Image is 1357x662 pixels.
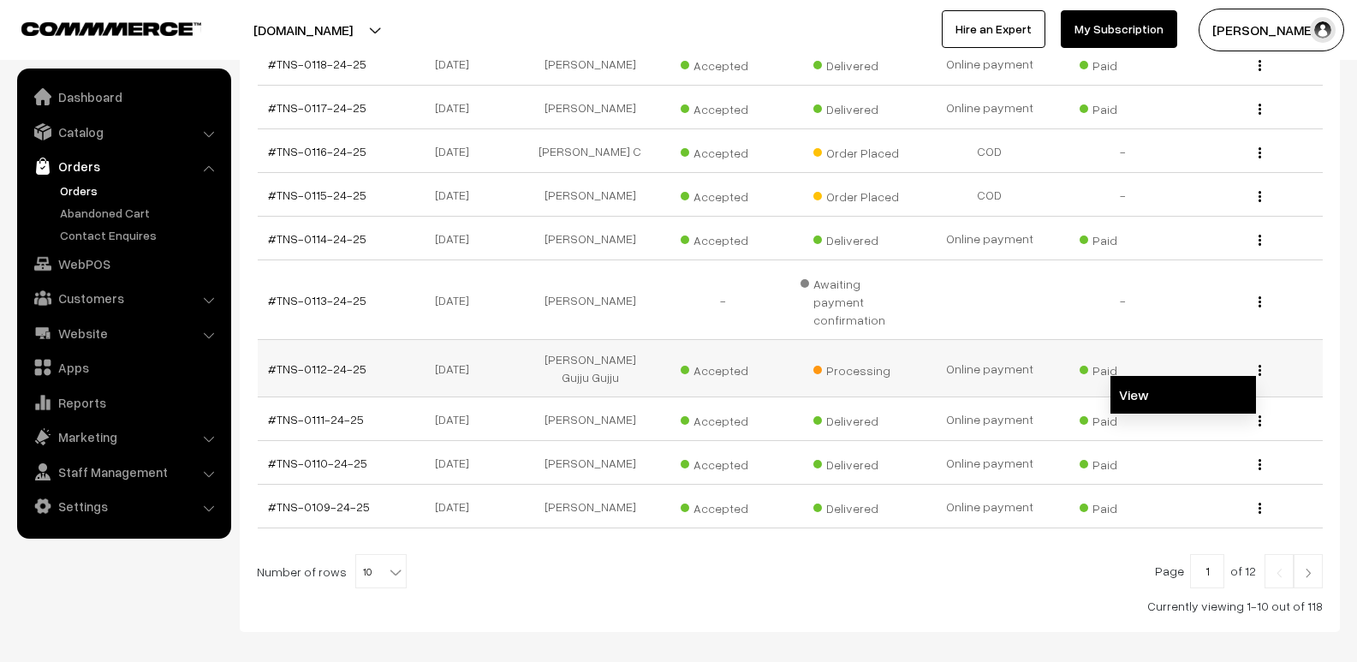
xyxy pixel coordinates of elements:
a: My Subscription [1061,10,1177,48]
span: 10 [356,555,406,589]
span: Delivered [813,52,899,75]
span: Order Placed [813,140,899,162]
span: Accepted [681,451,766,474]
img: Menu [1259,60,1261,71]
a: Website [21,318,225,349]
span: Accepted [681,495,766,517]
span: Paid [1080,96,1165,118]
a: #TNS-0110-24-25 [268,456,367,470]
td: [PERSON_NAME] [524,42,658,86]
td: [DATE] [390,42,524,86]
span: Accepted [681,140,766,162]
a: #TNS-0112-24-25 [268,361,366,376]
td: Online payment [923,485,1056,528]
td: Online payment [923,397,1056,441]
td: Online payment [923,217,1056,260]
span: Accepted [681,357,766,379]
td: [PERSON_NAME] [524,441,658,485]
span: Delivered [813,408,899,430]
a: Apps [21,352,225,383]
span: Processing [813,357,899,379]
span: Page [1155,564,1184,578]
a: Hire an Expert [942,10,1045,48]
td: [PERSON_NAME] [524,485,658,528]
td: - [657,260,790,340]
a: WebPOS [21,248,225,279]
button: [DOMAIN_NAME] [193,9,413,51]
td: [PERSON_NAME] [524,217,658,260]
a: Contact Enquires [56,226,225,244]
td: Online payment [923,42,1056,86]
span: Paid [1080,52,1165,75]
a: #TNS-0115-24-25 [268,188,366,202]
a: #TNS-0117-24-25 [268,100,366,115]
span: Delivered [813,96,899,118]
img: Menu [1259,191,1261,202]
span: Paid [1080,357,1165,379]
a: COMMMERCE [21,17,171,38]
span: 10 [355,554,407,588]
a: Abandoned Cart [56,204,225,222]
img: Menu [1259,365,1261,376]
td: COD [923,173,1056,217]
a: Customers [21,283,225,313]
td: Online payment [923,340,1056,397]
span: Accepted [681,52,766,75]
td: [PERSON_NAME] [524,86,658,129]
span: Awaiting payment confirmation [801,271,914,329]
td: - [1056,173,1190,217]
td: [DATE] [390,86,524,129]
img: Menu [1259,503,1261,514]
td: [PERSON_NAME] [524,397,658,441]
a: #TNS-0116-24-25 [268,144,366,158]
a: View [1110,376,1256,414]
span: Delivered [813,451,899,474]
td: [DATE] [390,173,524,217]
span: Paid [1080,408,1165,430]
a: Settings [21,491,225,522]
td: [DATE] [390,485,524,528]
a: #TNS-0109-24-25 [268,499,370,514]
td: [DATE] [390,217,524,260]
td: COD [923,129,1056,173]
img: Menu [1259,415,1261,426]
img: user [1310,17,1336,43]
a: Orders [56,182,225,200]
td: [DATE] [390,260,524,340]
span: Paid [1080,495,1165,517]
a: Orders [21,151,225,182]
td: [DATE] [390,397,524,441]
td: [PERSON_NAME] Gujju Gujju [524,340,658,397]
span: Accepted [681,183,766,206]
a: Catalog [21,116,225,147]
td: [PERSON_NAME] [524,260,658,340]
a: Staff Management [21,456,225,487]
span: Paid [1080,451,1165,474]
td: [DATE] [390,340,524,397]
span: Paid [1080,227,1165,249]
span: Accepted [681,227,766,249]
a: Marketing [21,421,225,452]
img: Right [1300,568,1316,578]
img: Menu [1259,235,1261,246]
a: Reports [21,387,225,418]
span: of 12 [1230,564,1256,578]
a: Dashboard [21,81,225,112]
span: Accepted [681,408,766,430]
span: Delivered [813,227,899,249]
img: Menu [1259,459,1261,470]
a: #TNS-0111-24-25 [268,412,364,426]
button: [PERSON_NAME]… [1199,9,1344,51]
td: [PERSON_NAME] C [524,129,658,173]
td: Online payment [923,441,1056,485]
td: [DATE] [390,129,524,173]
img: Menu [1259,296,1261,307]
td: - [1056,260,1190,340]
span: Accepted [681,96,766,118]
img: Menu [1259,104,1261,115]
span: Order Placed [813,183,899,206]
a: #TNS-0113-24-25 [268,293,366,307]
td: [PERSON_NAME] [524,173,658,217]
img: Left [1271,568,1287,578]
div: Currently viewing 1-10 out of 118 [257,597,1323,615]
